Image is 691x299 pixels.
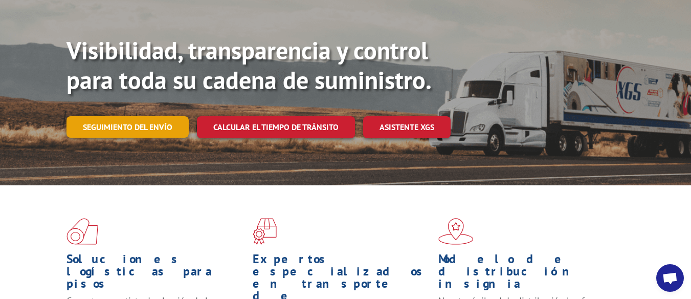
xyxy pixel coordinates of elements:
a: Seguimiento del envío [66,116,189,138]
a: ASISTENTE XGS [363,116,451,138]
font: Soluciones logísticas para pisos [66,251,212,291]
font: Visibilidad, transparencia y control para toda su cadena de suministro. [66,34,432,96]
font: ASISTENTE XGS [380,122,434,132]
font: Calcular el tiempo de tránsito [213,122,339,132]
img: xgs-icon-flagship-distribution-model-red [438,218,474,245]
a: Calcular el tiempo de tránsito [197,116,355,138]
img: xgs-icon-total-supply-chain-intelligence-red [66,218,98,245]
font: Modelo de distribución insignia [438,251,581,291]
img: icono xgs enfocado en suelos rojos [253,218,277,245]
font: Seguimiento del envío [83,122,172,132]
a: Open chat [656,264,684,292]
